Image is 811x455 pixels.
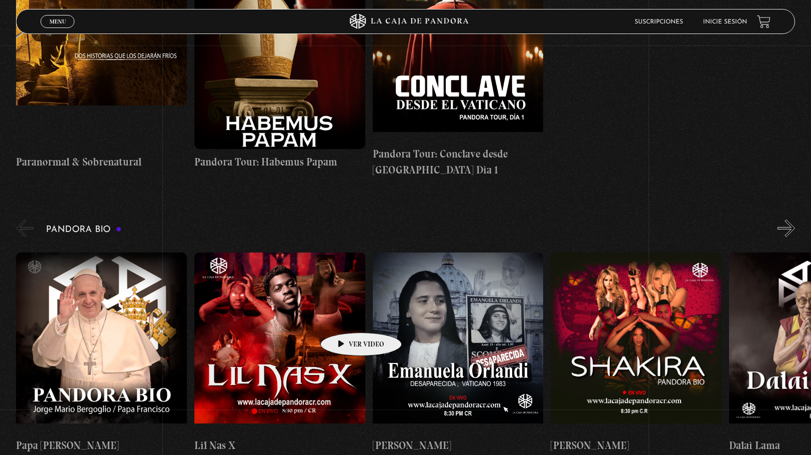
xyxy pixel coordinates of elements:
button: Previous [16,219,33,237]
h3: Pandora Bio [46,225,121,234]
span: Menu [49,18,66,24]
h4: Paranormal & Sobrenatural [16,154,187,170]
button: Next [778,219,795,237]
h4: Pandora Tour: Habemus Papam [194,154,365,170]
a: Suscripciones [635,19,683,25]
a: View your shopping cart [757,15,771,28]
h4: [PERSON_NAME] [373,437,544,453]
h4: [PERSON_NAME] [551,437,722,453]
a: Inicie sesión [703,19,747,25]
h4: Pandora Tour: Conclave desde [GEOGRAPHIC_DATA] Dia 1 [373,146,544,177]
span: Cerrar [46,27,69,34]
h4: Lil Nas X [194,437,365,453]
h4: Papa [PERSON_NAME] [16,437,187,453]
